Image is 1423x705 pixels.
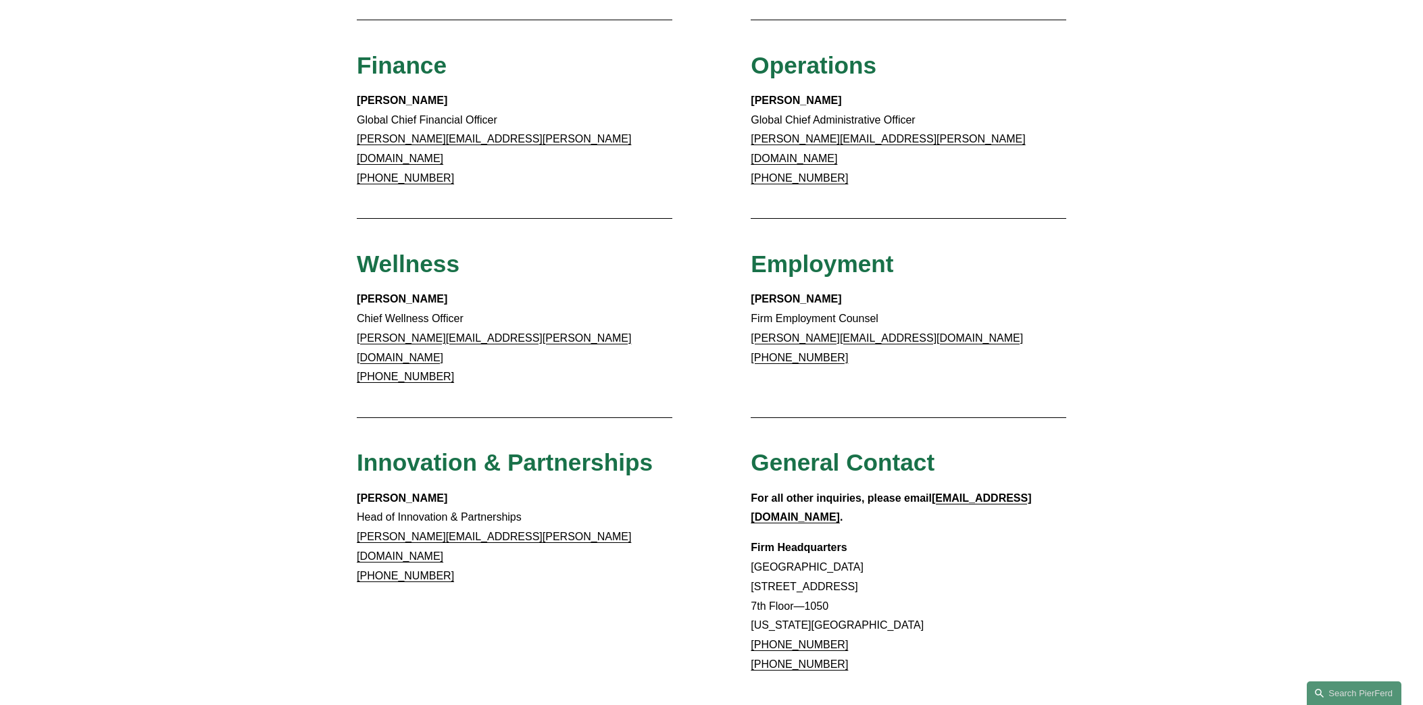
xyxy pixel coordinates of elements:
strong: [PERSON_NAME] [751,95,841,106]
p: [GEOGRAPHIC_DATA] [STREET_ADDRESS] 7th Floor—1050 [US_STATE][GEOGRAPHIC_DATA] [751,538,1066,675]
a: [EMAIL_ADDRESS][DOMAIN_NAME] [751,492,1031,523]
a: [PHONE_NUMBER] [357,570,454,581]
span: Finance [357,52,447,78]
a: [PERSON_NAME][EMAIL_ADDRESS][PERSON_NAME][DOMAIN_NAME] [357,133,631,164]
strong: [PERSON_NAME] [357,293,447,305]
span: Wellness [357,251,459,277]
strong: For all other inquiries, please email [751,492,932,504]
strong: [PERSON_NAME] [357,95,447,106]
strong: . [840,511,843,523]
a: [PHONE_NUMBER] [751,352,848,363]
a: Search this site [1307,681,1401,705]
a: [PERSON_NAME][EMAIL_ADDRESS][DOMAIN_NAME] [751,332,1023,344]
a: [PHONE_NUMBER] [357,172,454,184]
p: Global Chief Financial Officer [357,91,672,188]
a: [PERSON_NAME][EMAIL_ADDRESS][PERSON_NAME][DOMAIN_NAME] [751,133,1025,164]
span: General Contact [751,449,934,475]
p: Head of Innovation & Partnerships [357,489,672,586]
strong: [PERSON_NAME] [357,492,447,504]
strong: [PERSON_NAME] [751,293,841,305]
a: [PHONE_NUMBER] [751,639,848,650]
strong: Firm Headquarters [751,542,847,553]
a: [PERSON_NAME][EMAIL_ADDRESS][PERSON_NAME][DOMAIN_NAME] [357,332,631,363]
span: Operations [751,52,876,78]
span: Employment [751,251,893,277]
a: [PERSON_NAME][EMAIL_ADDRESS][PERSON_NAME][DOMAIN_NAME] [357,531,631,562]
span: Innovation & Partnerships [357,449,653,475]
p: Chief Wellness Officer [357,290,672,387]
p: Firm Employment Counsel [751,290,1066,367]
p: Global Chief Administrative Officer [751,91,1066,188]
a: [PHONE_NUMBER] [751,658,848,670]
a: [PHONE_NUMBER] [751,172,848,184]
a: [PHONE_NUMBER] [357,371,454,382]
